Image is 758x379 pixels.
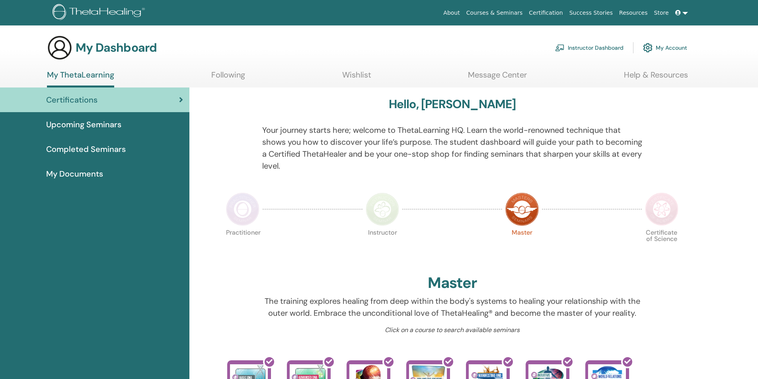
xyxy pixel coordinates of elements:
img: Master [505,192,539,226]
a: About [440,6,463,20]
a: Message Center [468,70,527,86]
a: Success Stories [566,6,616,20]
h3: Hello, [PERSON_NAME] [389,97,516,111]
h3: My Dashboard [76,41,157,55]
a: Help & Resources [624,70,688,86]
p: Practitioner [226,229,259,263]
span: Completed Seminars [46,143,126,155]
p: The training explores healing from deep within the body's systems to healing your relationship wi... [262,295,642,319]
img: Practitioner [226,192,259,226]
span: My Documents [46,168,103,180]
p: Instructor [366,229,399,263]
a: Store [651,6,672,20]
a: Instructor Dashboard [555,39,624,56]
p: Click on a course to search available seminars [262,325,642,335]
img: logo.png [53,4,148,22]
a: Following [211,70,245,86]
a: Wishlist [342,70,371,86]
img: chalkboard-teacher.svg [555,44,565,51]
p: Your journey starts here; welcome to ThetaLearning HQ. Learn the world-renowned technique that sh... [262,124,642,172]
a: Certification [526,6,566,20]
img: cog.svg [643,41,653,54]
a: Resources [616,6,651,20]
img: generic-user-icon.jpg [47,35,72,60]
a: My ThetaLearning [47,70,114,87]
span: Upcoming Seminars [46,119,121,130]
img: Certificate of Science [645,192,678,226]
span: Certifications [46,94,97,106]
h2: Master [428,274,477,292]
a: My Account [643,39,687,56]
p: Master [505,229,539,263]
a: Courses & Seminars [463,6,526,20]
p: Certificate of Science [645,229,678,263]
img: Instructor [366,192,399,226]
